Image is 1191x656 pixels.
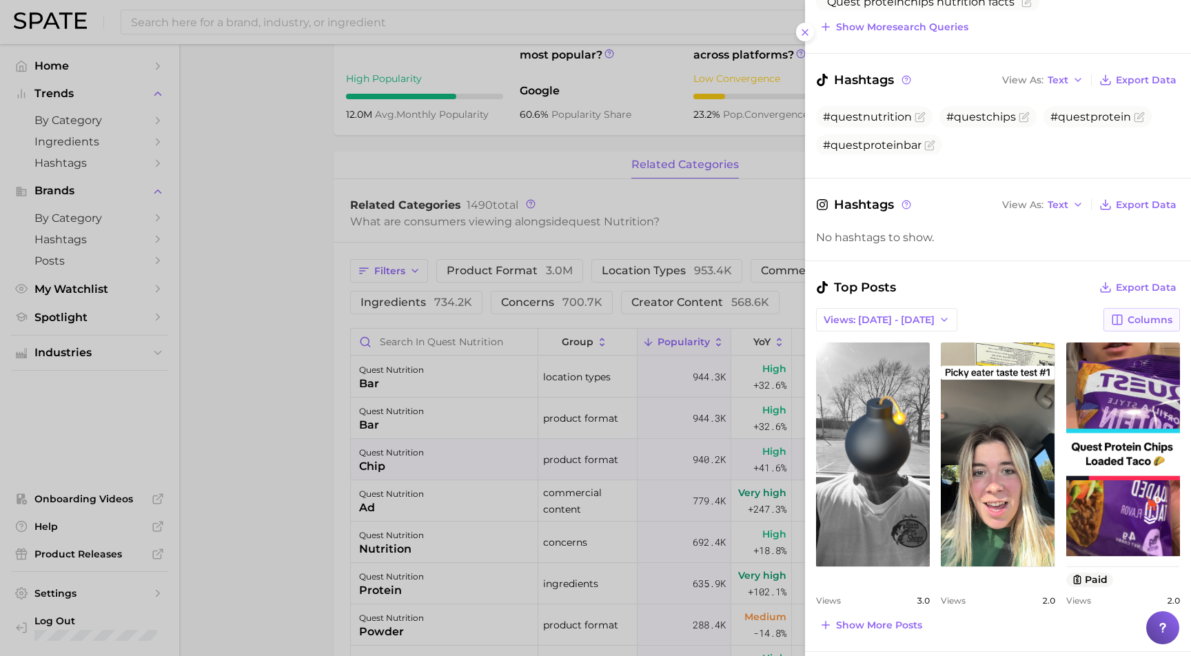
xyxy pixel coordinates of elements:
span: 2.0 [1167,595,1180,606]
span: View As [1002,201,1044,209]
span: 3.0 [917,595,930,606]
span: Hashtags [816,70,913,90]
span: #questproteinbar [823,139,922,152]
button: Columns [1103,308,1180,331]
span: View As [1002,76,1044,84]
button: View AsText [999,71,1087,89]
span: #questchips [946,110,1016,123]
span: Export Data [1116,74,1177,86]
span: #questprotein [1050,110,1131,123]
span: #questnutrition [823,110,912,123]
span: Text [1048,201,1068,209]
button: Views: [DATE] - [DATE] [816,308,957,331]
div: No hashtags to show. [816,231,1180,244]
span: Views [1066,595,1091,606]
button: View AsText [999,196,1087,214]
button: Flag as miscategorized or irrelevant [924,140,935,151]
span: Views [816,595,841,606]
span: Export Data [1116,282,1177,294]
span: Hashtags [816,195,913,214]
span: Show more posts [836,619,922,631]
span: 2.0 [1042,595,1055,606]
button: Flag as miscategorized or irrelevant [915,112,926,123]
span: Text [1048,76,1068,84]
button: Flag as miscategorized or irrelevant [1134,112,1145,123]
button: Show more posts [816,615,926,635]
span: Views [941,595,966,606]
button: Export Data [1096,195,1180,214]
button: Export Data [1096,70,1180,90]
button: Flag as miscategorized or irrelevant [1019,112,1030,123]
button: Export Data [1096,278,1180,297]
button: Show moresearch queries [816,17,972,37]
span: Show more search queries [836,21,968,33]
span: Columns [1128,314,1172,326]
span: Top Posts [816,278,896,297]
button: paid [1066,573,1114,587]
span: Export Data [1116,199,1177,211]
span: Views: [DATE] - [DATE] [824,314,935,326]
